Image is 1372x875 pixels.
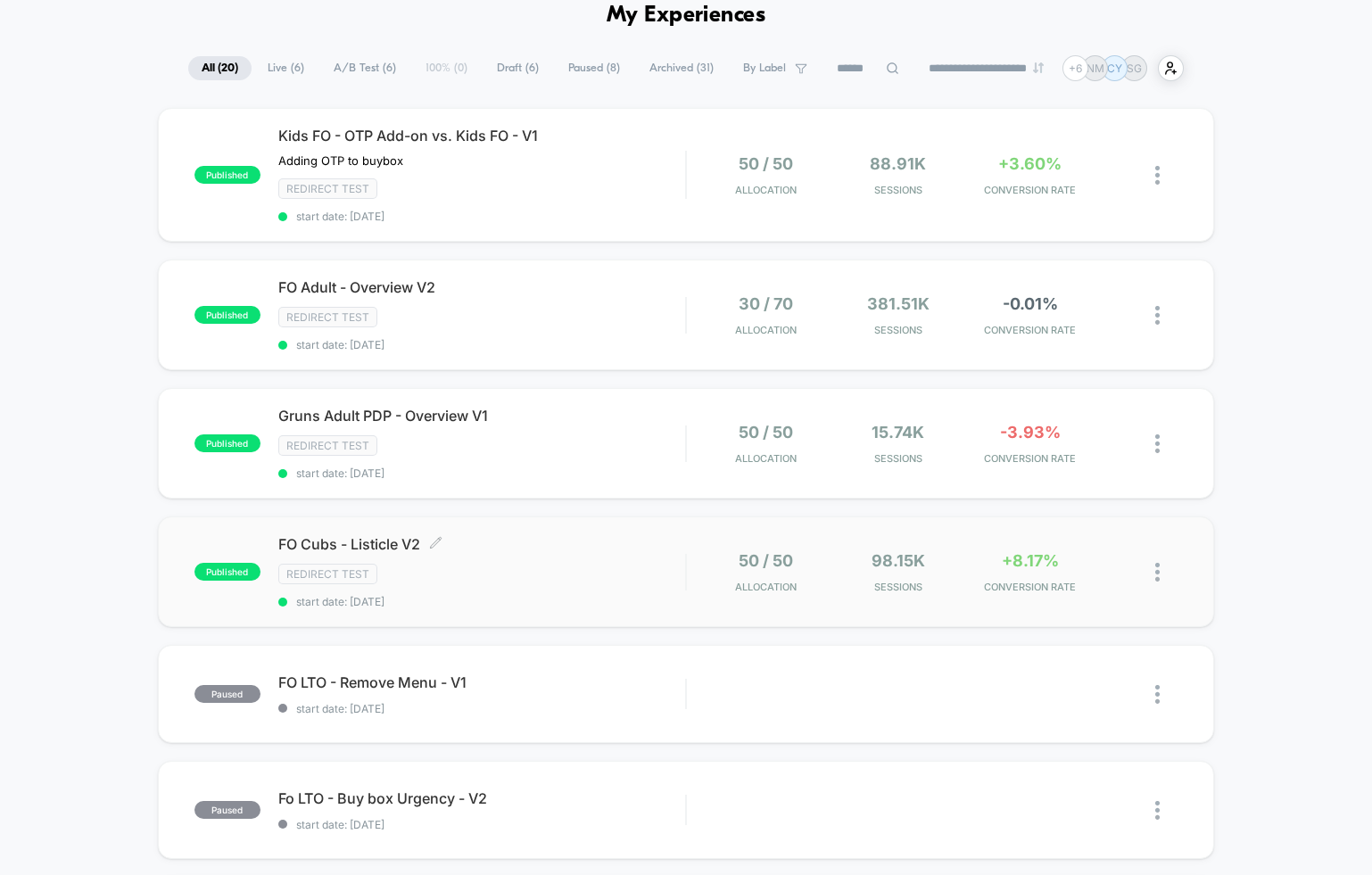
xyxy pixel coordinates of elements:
[320,56,409,80] span: A/B Test ( 6 )
[194,306,260,324] span: published
[194,801,260,819] span: paused
[194,434,260,452] span: published
[1155,801,1160,820] img: close
[1127,62,1142,75] p: SG
[194,685,260,703] span: paused
[278,673,685,691] span: FO LTO - Remove Menu - V1
[1155,166,1160,185] img: close
[1000,423,1061,442] span: -3.93%
[278,407,685,425] span: Gruns Adult PDP - Overview V1
[607,3,766,29] h1: My Experiences
[278,789,685,807] span: Fo LTO - Buy box Urgency - V2
[278,435,377,456] span: Redirect Test
[188,56,252,80] span: All ( 20 )
[837,581,960,593] span: Sessions
[1107,62,1122,75] p: CY
[837,452,960,465] span: Sessions
[870,154,926,173] span: 88.91k
[278,127,685,144] span: Kids FO - OTP Add-on vs. Kids FO - V1
[872,551,925,570] span: 98.15k
[1087,62,1104,75] p: NM
[1003,294,1058,313] span: -0.01%
[278,595,685,608] span: start date: [DATE]
[837,184,960,196] span: Sessions
[969,452,1092,465] span: CONVERSION RATE
[278,278,685,296] span: FO Adult - Overview V2
[837,324,960,336] span: Sessions
[998,154,1062,173] span: +3.60%
[1002,551,1059,570] span: +8.17%
[278,818,685,831] span: start date: [DATE]
[278,702,685,715] span: start date: [DATE]
[194,563,260,581] span: published
[739,423,793,442] span: 50 / 50
[969,184,1092,196] span: CONVERSION RATE
[739,551,793,570] span: 50 / 50
[278,153,403,168] span: Adding OTP to buybox
[969,581,1092,593] span: CONVERSION RATE
[636,56,727,80] span: Archived ( 31 )
[484,56,552,80] span: Draft ( 6 )
[969,324,1092,336] span: CONVERSION RATE
[278,564,377,584] span: Redirect Test
[739,154,793,173] span: 50 / 50
[735,581,797,593] span: Allocation
[1155,685,1160,704] img: close
[254,56,318,80] span: Live ( 6 )
[872,423,924,442] span: 15.74k
[735,324,797,336] span: Allocation
[194,166,260,184] span: published
[867,294,930,313] span: 381.51k
[1155,306,1160,325] img: close
[735,184,797,196] span: Allocation
[743,62,786,75] span: By Label
[555,56,633,80] span: Paused ( 8 )
[1155,434,1160,453] img: close
[278,307,377,327] span: Redirect Test
[278,466,685,480] span: start date: [DATE]
[278,535,685,553] span: FO Cubs - Listicle V2
[278,210,685,223] span: start date: [DATE]
[278,338,685,351] span: start date: [DATE]
[735,452,797,465] span: Allocation
[1062,55,1088,81] div: + 6
[1155,563,1160,582] img: close
[278,178,377,199] span: Redirect Test
[1033,62,1044,73] img: end
[739,294,793,313] span: 30 / 70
